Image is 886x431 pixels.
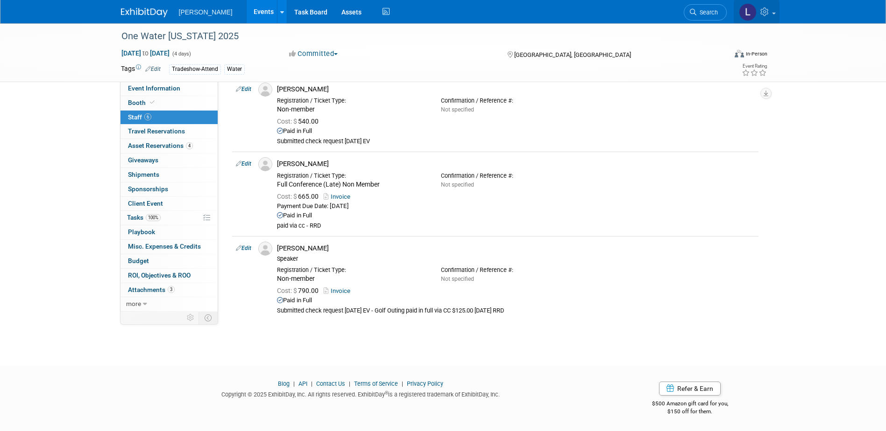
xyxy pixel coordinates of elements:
[441,266,591,274] div: Confirmation / Reference #:
[171,51,191,57] span: (4 days)
[146,214,161,221] span: 100%
[128,271,191,279] span: ROI, Objectives & ROO
[120,240,218,254] a: Misc. Expenses & Credits
[277,172,427,180] div: Registration / Ticket Type:
[120,269,218,283] a: ROI, Objectives & ROO
[277,193,322,200] span: 665.00
[277,85,755,94] div: [PERSON_NAME]
[745,50,767,57] div: In-Person
[441,97,591,104] div: Confirmation / Reference #:
[128,200,163,207] span: Client Event
[615,394,766,415] div: $500 Amazon gift card for you,
[128,286,175,293] span: Attachments
[316,380,345,387] a: Contact Us
[514,51,631,58] span: [GEOGRAPHIC_DATA], [GEOGRAPHIC_DATA]
[277,275,427,283] div: Non-member
[128,228,155,236] span: Playbook
[277,160,755,168] div: [PERSON_NAME]
[441,106,474,113] span: Not specified
[128,142,193,149] span: Asset Reservations
[277,266,427,274] div: Registration / Ticket Type:
[120,82,218,96] a: Event Information
[277,138,755,146] div: Submitted check request [DATE] EV
[128,127,185,135] span: Travel Reservations
[277,118,298,125] span: Cost: $
[145,66,161,72] a: Edit
[277,181,427,189] div: Full Conference (Late) Non Member
[735,50,744,57] img: Format-Inperson.png
[277,212,755,220] div: Paid in Full
[168,286,175,293] span: 3
[324,193,354,200] a: Invoice
[121,388,601,399] div: Copyright © 2025 ExhibitDay, Inc. All rights reserved. ExhibitDay is a registered trademark of Ex...
[258,242,272,256] img: Associate-Profile-5.png
[659,382,721,396] a: Refer & Earn
[324,287,354,294] a: Invoice
[128,99,156,106] span: Booth
[224,64,245,74] div: Water
[258,157,272,171] img: Associate-Profile-5.png
[277,287,298,294] span: Cost: $
[277,255,755,263] div: Speaker
[347,380,353,387] span: |
[277,105,427,114] div: Non-member
[696,9,718,16] span: Search
[615,408,766,416] div: $150 off for them.
[277,193,298,200] span: Cost: $
[399,380,405,387] span: |
[121,49,170,57] span: [DATE] [DATE]
[186,142,193,149] span: 4
[179,8,233,16] span: [PERSON_NAME]
[354,380,398,387] a: Terms of Service
[236,86,251,92] a: Edit
[277,202,755,210] div: Payment Due Date: [DATE]
[120,182,218,196] a: Sponsorships
[277,307,755,315] div: Submitted check request [DATE] EV - Golf Outing paid in full via CC $125.00 [DATE] RRD
[127,214,161,221] span: Tasks
[128,185,168,193] span: Sponsorships
[309,380,315,387] span: |
[120,153,218,167] a: Giveaways
[277,297,755,305] div: Paid in Full
[120,168,218,182] a: Shipments
[684,4,727,21] a: Search
[742,64,767,69] div: Event Rating
[128,84,180,92] span: Event Information
[128,113,151,121] span: Staff
[120,254,218,268] a: Budget
[141,49,150,57] span: to
[128,156,158,164] span: Giveaways
[144,113,151,120] span: 6
[277,222,755,230] div: paid via cc - RRD
[441,172,591,180] div: Confirmation / Reference #:
[236,245,251,251] a: Edit
[120,139,218,153] a: Asset Reservations4
[128,171,159,178] span: Shipments
[277,287,322,294] span: 790.00
[121,8,168,17] img: ExhibitDay
[126,300,141,307] span: more
[169,64,221,74] div: Tradeshow-Attend
[183,312,199,324] td: Personalize Event Tab Strip
[236,160,251,167] a: Edit
[118,28,713,45] div: One Water [US_STATE] 2025
[298,380,307,387] a: API
[277,118,322,125] span: 540.00
[441,181,474,188] span: Not specified
[120,125,218,139] a: Travel Reservations
[277,97,427,104] div: Registration / Ticket Type:
[121,64,161,75] td: Tags
[120,283,218,297] a: Attachments3
[385,390,388,396] sup: ®
[291,380,297,387] span: |
[277,127,755,135] div: Paid in Full
[128,257,149,264] span: Budget
[120,211,218,225] a: Tasks100%
[407,380,443,387] a: Privacy Policy
[120,297,218,311] a: more
[120,197,218,211] a: Client Event
[120,111,218,125] a: Staff6
[120,96,218,110] a: Booth
[672,49,768,63] div: Event Format
[278,380,290,387] a: Blog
